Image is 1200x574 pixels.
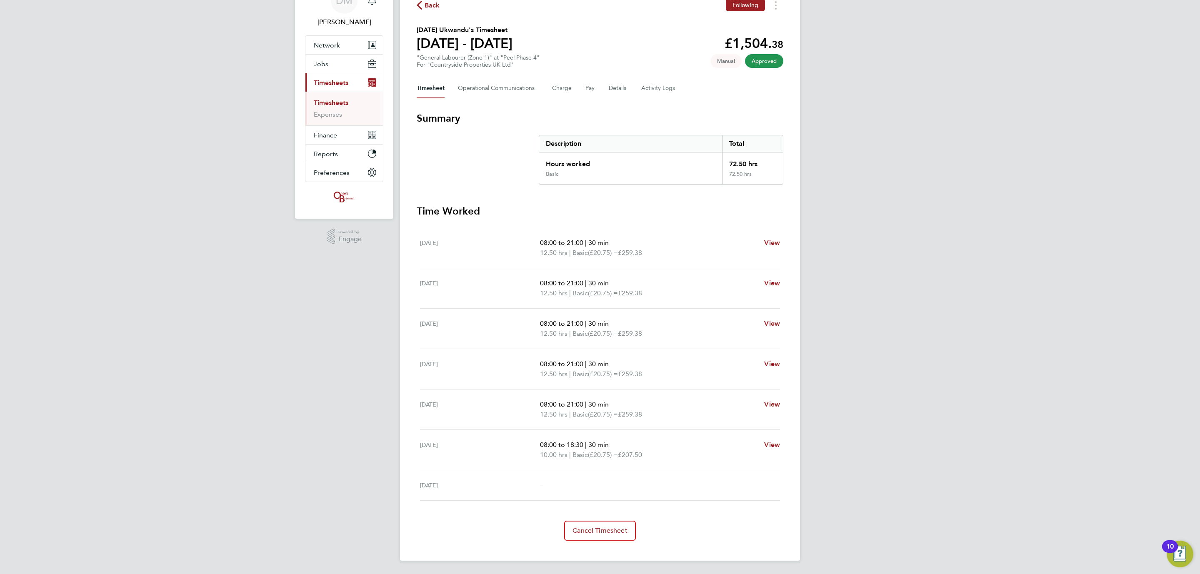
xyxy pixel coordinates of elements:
span: Basic [572,450,588,460]
div: For "Countryside Properties UK Ltd" [417,61,540,68]
span: 08:00 to 21:00 [540,360,583,368]
div: 72.50 hrs [722,152,783,171]
span: Powered by [338,229,362,236]
span: £259.38 [618,329,642,337]
div: Total [722,135,783,152]
span: | [585,441,587,449]
a: View [764,440,780,450]
a: Timesheets [314,99,348,107]
span: View [764,279,780,287]
span: – [540,481,543,489]
a: View [764,399,780,409]
button: Reports [305,145,383,163]
span: | [569,289,571,297]
a: View [764,278,780,288]
span: Timesheets [314,79,348,87]
div: 10 [1166,547,1174,557]
span: | [585,400,587,408]
span: 12.50 hrs [540,329,567,337]
span: (£20.75) = [588,451,618,459]
button: Cancel Timesheet [564,521,636,541]
span: 10.00 hrs [540,451,567,459]
span: | [585,239,587,247]
span: | [585,279,587,287]
span: Basic [572,248,588,258]
span: 30 min [588,319,609,327]
span: Basic [572,288,588,298]
div: [DATE] [420,399,540,419]
span: | [569,410,571,418]
div: Summary [539,135,783,185]
button: Finance [305,126,383,144]
div: "General Labourer (Zone 1)" at "Peel Phase 4" [417,54,540,68]
button: Jobs [305,55,383,73]
span: Danielle Murphy [305,17,383,27]
span: This timesheet was manually created. [710,54,742,68]
span: 08:00 to 21:00 [540,239,583,247]
span: View [764,319,780,327]
span: 30 min [588,239,609,247]
span: View [764,400,780,408]
div: 72.50 hrs [722,171,783,184]
span: | [569,451,571,459]
span: View [764,441,780,449]
a: Go to home page [305,190,383,204]
img: oneillandbrennan-logo-retina.png [332,190,356,204]
div: Timesheets [305,92,383,125]
span: | [585,360,587,368]
span: £207.50 [618,451,642,459]
span: Network [314,41,340,49]
span: | [569,329,571,337]
span: 30 min [588,441,609,449]
span: (£20.75) = [588,329,618,337]
button: Activity Logs [641,78,676,98]
span: 30 min [588,279,609,287]
span: £259.38 [618,370,642,378]
span: 12.50 hrs [540,289,567,297]
span: Reports [314,150,338,158]
span: (£20.75) = [588,249,618,257]
span: 30 min [588,360,609,368]
span: 12.50 hrs [540,370,567,378]
a: View [764,319,780,329]
span: 08:00 to 21:00 [540,279,583,287]
app-decimal: £1,504. [725,35,783,51]
div: Description [539,135,722,152]
span: 12.50 hrs [540,249,567,257]
a: View [764,359,780,369]
span: Jobs [314,60,328,68]
h1: [DATE] - [DATE] [417,35,512,52]
div: [DATE] [420,480,540,490]
button: Network [305,36,383,54]
button: Details [609,78,628,98]
span: View [764,360,780,368]
span: 38 [772,38,783,50]
span: £259.38 [618,289,642,297]
span: | [569,370,571,378]
span: £259.38 [618,249,642,257]
span: Cancel Timesheet [572,527,627,535]
span: 12.50 hrs [540,410,567,418]
h2: [DATE] Ukwandu's Timesheet [417,25,512,35]
button: Preferences [305,163,383,182]
button: Timesheets [305,73,383,92]
div: Hours worked [539,152,722,171]
section: Timesheet [417,112,783,541]
span: | [569,249,571,257]
h3: Time Worked [417,205,783,218]
h3: Summary [417,112,783,125]
button: Timesheet [417,78,445,98]
button: Charge [552,78,572,98]
span: (£20.75) = [588,289,618,297]
span: (£20.75) = [588,370,618,378]
span: £259.38 [618,410,642,418]
span: Engage [338,236,362,243]
div: [DATE] [420,319,540,339]
span: (£20.75) = [588,410,618,418]
span: 30 min [588,400,609,408]
button: Open Resource Center, 10 new notifications [1167,541,1193,567]
span: Basic [572,409,588,419]
div: [DATE] [420,359,540,379]
span: 08:00 to 21:00 [540,319,583,327]
div: Basic [546,171,558,177]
